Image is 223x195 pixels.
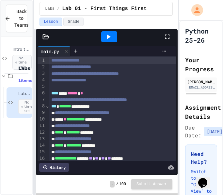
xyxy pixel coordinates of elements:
[46,103,49,108] span: Fold line
[116,182,118,187] span: /
[18,78,32,83] span: 1 items
[38,122,46,129] div: 11
[40,18,62,26] button: Lesson
[38,109,46,116] div: 9
[184,3,205,18] div: My Account
[38,64,46,70] div: 2
[38,96,46,103] div: 7
[57,6,59,11] span: /
[185,103,217,121] h2: Assignment Details
[38,83,46,90] div: 5
[38,48,62,55] div: main.py
[38,136,46,142] div: 13
[62,5,147,13] span: Lab 01 - First Things First
[38,129,46,136] div: 12
[110,181,115,188] span: -
[191,150,212,166] h3: Need Help?
[185,26,217,45] h1: Python 25-26
[136,182,167,187] span: Submit Answer
[185,55,217,74] h2: Your Progress
[12,47,31,52] span: Intro to Python Lecture
[38,142,46,149] div: 14
[38,149,46,155] div: 15
[45,6,55,11] span: Labs
[18,65,31,71] span: Labs
[119,182,126,187] span: 100
[196,169,216,188] iframe: chat widget
[38,77,46,83] div: 4
[38,155,46,162] div: 16
[18,91,31,97] span: Lab 01 - First Things First
[39,163,69,172] div: History
[38,90,46,96] div: 6
[187,85,215,90] div: [EMAIL_ADDRESS][DOMAIN_NAME]
[38,70,46,77] div: 3
[187,79,215,85] div: [PERSON_NAME]
[12,55,32,70] span: No time set
[14,8,28,29] span: Back to Teams
[63,18,84,26] button: Grade
[38,116,46,122] div: 10
[185,124,201,139] span: Due Date:
[18,99,38,114] span: No time set
[38,103,46,109] div: 8
[38,57,46,64] div: 1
